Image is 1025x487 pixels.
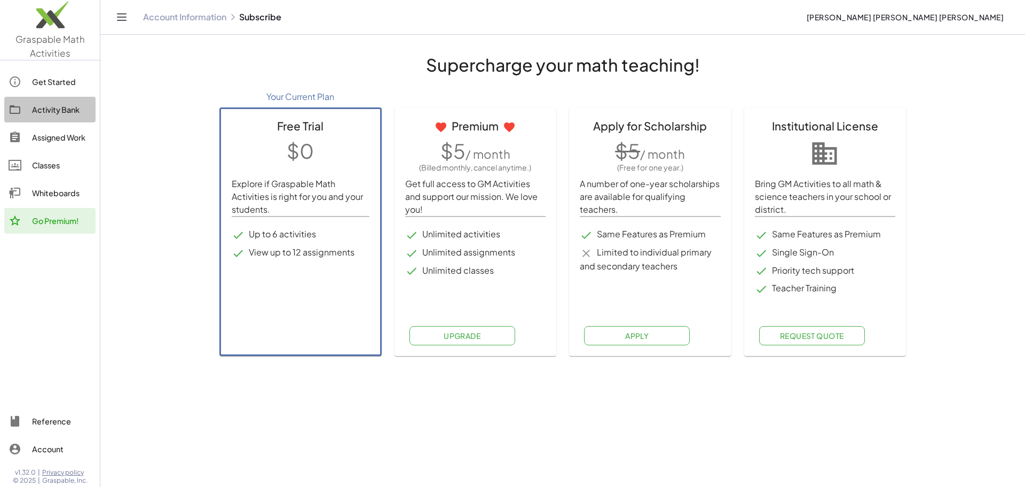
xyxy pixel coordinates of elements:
div: Classes [32,159,91,172]
a: Account Information [143,12,226,22]
button: [PERSON_NAME] [PERSON_NAME] [PERSON_NAME] [798,7,1012,27]
button: Apply [584,326,690,345]
span: / month [640,146,685,161]
a: Account [4,436,96,462]
span: / month [466,146,510,161]
a: Privacy policy [42,468,88,477]
button: Request Quote [759,326,865,345]
div: Get Started [32,75,91,88]
span: | [38,468,40,477]
li: Unlimited classes [405,264,546,278]
div: Account [32,443,91,455]
div: Reference [32,415,91,428]
span: Request Quote [779,331,844,341]
li: Same Features as Premium [755,228,896,242]
a: Assigned Work [4,125,96,150]
div: Assigned Work [32,131,91,144]
button: Upgrade [409,326,515,345]
div: Apply for Scholarship [580,118,721,134]
h1: Supercharge your math teaching! [219,52,906,78]
span: Graspable Math Activities [15,33,85,59]
li: Up to 6 activities [232,228,369,242]
p: Get full access to GM Activities and support our mission. We love you! [405,177,546,216]
p: $5 [405,136,546,165]
span: © 2025 [13,476,36,485]
p: Explore if Graspable Math Activities is right for you and your students. [232,177,369,216]
div: Free Trial [232,118,369,134]
p: $0 [232,136,369,165]
li: Unlimited activities [405,228,546,242]
div: Institutional License [755,118,896,134]
li: Teacher Training [755,282,896,296]
div: Whiteboards [32,187,91,199]
div: Your Current Plan [219,86,382,107]
a: Reference [4,408,96,434]
a: Activity Bank [4,97,96,122]
span: Graspable, Inc. [42,476,88,485]
span: Apply [625,331,649,341]
li: Single Sign-On [755,246,896,260]
div: Activity Bank [32,103,91,116]
span: v1.32.0 [15,468,36,477]
span: | [38,476,40,485]
span: [PERSON_NAME] [PERSON_NAME] [PERSON_NAME] [806,12,1004,22]
li: Priority tech support [755,264,896,278]
p: Bring GM Activities to all math & science teachers in your school or district. [755,177,896,216]
li: Unlimited assignments [405,246,546,260]
a: Get Started [4,69,96,95]
li: Same Features as Premium [580,228,721,242]
span: Upgrade [444,331,481,341]
span: $5 [615,138,640,163]
div: Go Premium! [32,214,91,227]
li: Limited to individual primary and secondary teachers [580,246,721,273]
li: View up to 12 assignments [232,246,369,260]
button: Toggle navigation [113,9,130,26]
a: Whiteboards [4,180,96,206]
p: A number of one-year scholarships are available for qualifying teachers. [580,177,721,216]
a: Classes [4,152,96,178]
div: Premium [405,118,546,134]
